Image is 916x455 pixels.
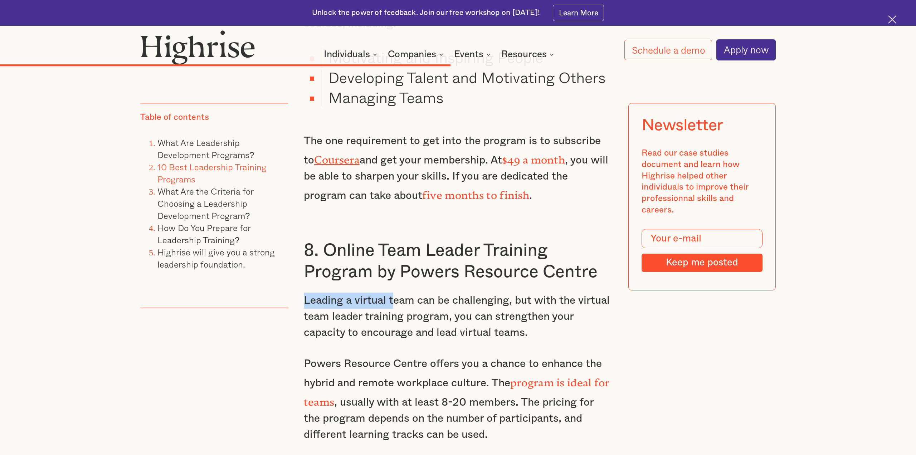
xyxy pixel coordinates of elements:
a: Highrise will give you a strong leadership foundation. [157,245,275,271]
h3: 8. Online Team Leader Training Program by Powers Resource Centre [304,240,613,283]
strong: $49 a month [502,153,565,161]
div: Newsletter [642,116,723,135]
div: Resources [501,50,556,59]
input: Your e-mail [642,229,763,249]
strong: program is ideal for teams [304,376,610,403]
p: Leading a virtual team can be challenging, but with the virtual team leader training program, you... [304,293,613,341]
img: Cross icon [888,15,896,24]
li: Developing Talent and Motivating Others [321,67,613,87]
strong: five months to finish [422,189,529,196]
li: Managing Teams [321,87,613,107]
div: Individuals [324,50,379,59]
a: Apply now [716,39,776,60]
a: How Do You Prepare for Leadership Training? [157,221,250,246]
div: Companies [388,50,445,59]
p: Powers Resource Centre offers you a chance to enhance the hybrid and remote workplace culture. Th... [304,356,613,443]
a: What Are Leadership Development Programs? [157,136,254,162]
div: Unlock the power of feedback. Join our free workshop on [DATE]! [312,8,540,18]
div: Companies [388,50,436,59]
a: Coursera [314,153,360,161]
div: Table of contents [140,112,209,123]
p: The one requirement to get into the program is to subscribe to and get your membership. At , you ... [304,133,613,204]
p: ‍ [140,271,288,282]
div: Events [454,50,493,59]
form: Modal Form [642,229,763,272]
input: Keep me posted [642,254,763,272]
a: 10 Best Leadership Training Programs [157,161,267,186]
div: Individuals [324,50,370,59]
a: Learn More [553,5,604,21]
img: Highrise logo [140,30,255,65]
div: Events [454,50,483,59]
a: Schedule a demo [624,40,712,60]
a: What Are the Criteria for Choosing a Leadership Development Program? [157,185,253,222]
div: Read our case studies document and learn how Highrise helped other individuals to improve their p... [642,148,763,216]
div: Resources [501,50,547,59]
